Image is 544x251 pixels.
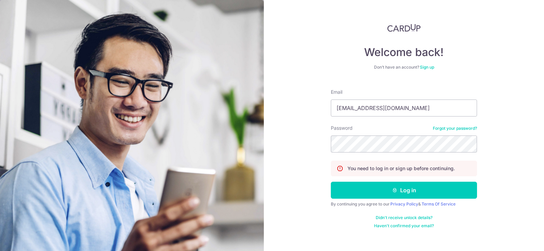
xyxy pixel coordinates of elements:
[433,126,477,131] a: Forgot your password?
[331,65,477,70] div: Don’t have an account?
[331,100,477,116] input: Enter your Email
[331,125,353,131] label: Password
[331,201,477,207] div: By continuing you agree to our &
[331,46,477,59] h4: Welcome back!
[376,215,432,220] a: Didn't receive unlock details?
[420,65,434,70] a: Sign up
[331,89,342,95] label: Email
[387,24,421,32] img: CardUp Logo
[331,182,477,199] button: Log in
[374,223,434,229] a: Haven't confirmed your email?
[347,165,455,172] p: You need to log in or sign up before continuing.
[422,201,456,207] a: Terms Of Service
[390,201,418,207] a: Privacy Policy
